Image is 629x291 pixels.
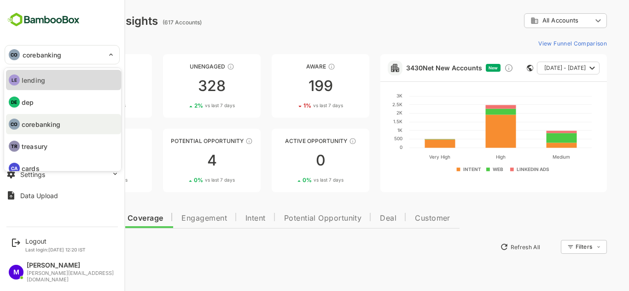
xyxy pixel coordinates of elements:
div: Unengaged [131,63,228,70]
div: 0 % [162,177,203,183]
div: 1 % [271,102,311,109]
text: High [464,154,473,160]
div: These accounts have just entered the buying cycle and need further nurturing [296,63,303,70]
div: These accounts are MQAs and can be passed on to Inside Sales [213,137,221,145]
div: Engaged [22,137,120,144]
div: These accounts have open opportunities which might be at any of the Sales Stages [317,137,324,145]
text: 3K [364,93,370,98]
div: Aware [239,63,337,70]
text: 2K [364,110,370,115]
span: Deal [348,215,364,222]
div: These accounts are warm, further nurturing would qualify them to MQAs [82,137,89,145]
div: 75 % [52,177,95,183]
button: New Insights [22,239,89,255]
text: WEB [461,166,472,172]
div: Dashboard Insights [22,14,126,28]
div: 328 [131,79,228,93]
p: lending [22,75,45,85]
div: 4 [131,153,228,168]
div: 2 % [162,102,203,109]
a: Active OpportunityThese accounts have open opportunities which might be at any of the Sales Stage... [239,129,337,192]
text: Medium [520,154,538,160]
div: Active Opportunity [239,137,337,144]
div: Filters [543,243,560,250]
div: TR [9,141,20,152]
text: Very High [397,154,418,160]
div: Filters [542,239,575,255]
a: UnreachedThese accounts have not been engaged with for a defined time period851%vs last 7 days [22,54,120,118]
span: vs last 7 days [173,177,203,183]
div: Discover new ICP-fit accounts showing engagement — via intent surges, anonymous website visits, L... [472,63,481,73]
div: This card does not support filter and segments [495,65,501,71]
div: 85 [22,79,120,93]
text: 2.5K [360,102,370,107]
a: AwareThese accounts have just entered the buying cycle and need further nurturing1991%vs last 7 days [239,54,337,118]
a: Potential OpportunityThese accounts are MQAs and can be passed on to Inside Sales40%vs last 7 days [131,129,228,192]
text: 500 [362,136,370,141]
span: [DATE] - [DATE] [512,62,553,74]
div: These accounts have not shown enough engagement and need nurturing [195,63,202,70]
span: Potential Opportunity [252,215,330,222]
span: vs last 7 days [281,177,311,183]
div: CO [9,119,20,130]
p: treasury [22,142,47,151]
div: 0 % [270,177,311,183]
div: 1 % [54,102,93,109]
div: All Accounts [492,12,575,30]
div: LE [9,74,20,86]
span: Data Quality and Coverage [31,215,131,222]
span: All Accounts [510,17,546,24]
div: Potential Opportunity [131,137,228,144]
span: Intent [213,215,233,222]
text: LINKEDIN ADS [484,166,517,172]
div: All Accounts [498,17,560,25]
span: vs last 7 days [281,102,311,109]
text: 1.5K [361,119,370,124]
div: Unreached [22,63,120,70]
button: Refresh All [464,240,512,254]
a: UnengagedThese accounts have not shown enough engagement and need nurturing3282%vs last 7 days [131,54,228,118]
button: [DATE] - [DATE] [505,62,567,74]
span: vs last 7 days [173,102,203,109]
button: View Funnel Comparison [502,36,575,51]
p: corebanking [22,120,60,129]
ag: (617 Accounts) [130,19,172,26]
span: Engagement [149,215,195,222]
span: vs last 7 days [65,177,95,183]
div: CA [9,163,20,174]
span: New [456,65,466,70]
p: dep [22,97,34,107]
a: EngagedThese accounts are warm, further nurturing would qualify them to MQAs175%vs last 7 days [22,129,120,192]
div: DE [9,97,20,108]
div: 199 [239,79,337,93]
span: Customer [383,215,418,222]
a: 3430Net New Accounts [374,64,450,72]
div: 1 [22,153,120,168]
p: cards [22,164,40,173]
div: These accounts have not been engaged with for a defined time period [86,63,93,70]
div: 0 [239,153,337,168]
text: 0 [367,144,370,150]
text: 1K [365,127,370,133]
span: vs last 7 days [64,102,93,109]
